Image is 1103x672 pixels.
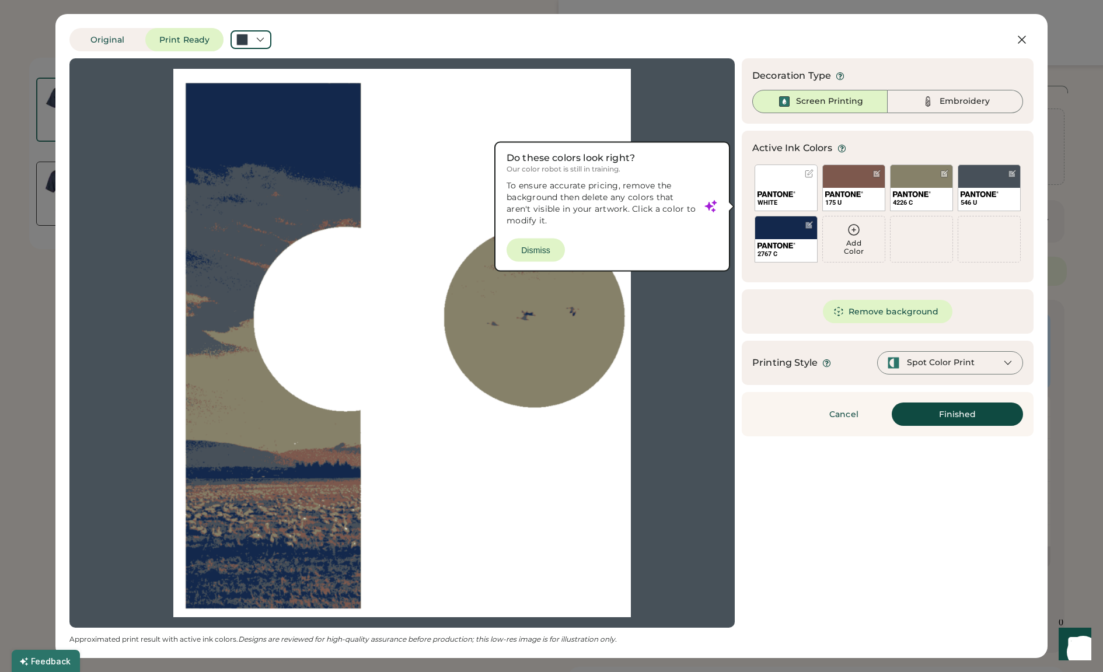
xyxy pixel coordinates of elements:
[940,96,990,107] div: Embroidery
[69,635,735,644] div: Approximated print result with active ink colors.
[758,198,815,207] div: WHITE
[145,28,224,51] button: Print Ready
[803,402,885,426] button: Cancel
[892,402,1023,426] button: Finished
[823,239,885,256] div: Add Color
[777,94,791,108] img: Ink%20-%20Selected.svg
[887,356,900,369] img: spot-color-green.svg
[758,191,795,197] img: 1024px-Pantone_logo.svg.png
[796,96,863,107] div: Screen Printing
[825,191,863,197] img: 1024px-Pantone_logo.svg.png
[752,141,833,155] div: Active Ink Colors
[961,198,1018,207] div: 546 U
[921,94,935,108] img: Thread%20-%20Unselected.svg
[825,198,882,207] div: 175 U
[961,191,999,197] img: 1024px-Pantone_logo.svg.png
[1048,619,1098,670] iframe: Front Chat
[752,69,831,83] div: Decoration Type
[823,300,953,323] button: Remove background
[758,243,795,249] img: 1024px-Pantone_logo.svg.png
[893,198,950,207] div: 4226 C
[893,191,931,197] img: 1024px-Pantone_logo.svg.png
[752,356,818,370] div: Printing Style
[238,635,617,643] em: Designs are reviewed for high-quality assurance before production; this low-res image is for illu...
[758,250,815,258] div: 2767 C
[907,357,975,369] div: Spot Color Print
[69,28,145,51] button: Original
